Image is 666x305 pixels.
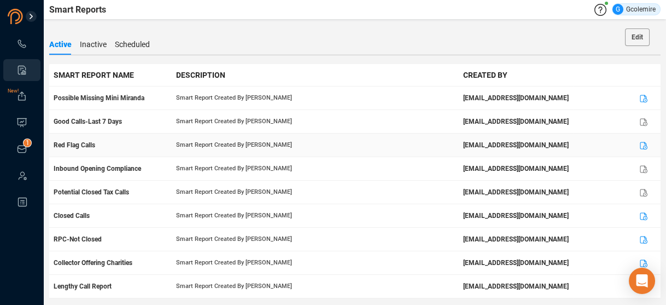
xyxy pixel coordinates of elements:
[3,33,40,55] li: Interactions
[459,110,573,134] td: [EMAIL_ADDRESS][DOMAIN_NAME]
[115,38,150,50] div: Scheduled
[172,181,459,204] td: Smart report created by [PERSON_NAME]
[16,91,27,102] a: New!
[459,157,573,181] td: [EMAIL_ADDRESS][DOMAIN_NAME]
[172,87,459,110] td: Smart report created by [PERSON_NAME]
[459,134,573,157] td: [EMAIL_ADDRESS][DOMAIN_NAME]
[8,9,68,24] img: prodigal-logo
[3,85,40,107] li: Exports
[172,275,459,298] td: Smart report created by [PERSON_NAME]
[629,268,655,294] div: Open Intercom Messenger
[3,59,40,81] li: Smart Reports
[172,251,459,275] td: Smart report created by [PERSON_NAME]
[49,87,172,110] td: Possible Missing Mini Miranda
[49,275,172,298] td: Lengthy Call Report
[49,204,172,228] td: Closed Calls
[49,134,172,157] td: Red Flag Calls
[49,64,172,87] th: SMART REPORT NAME
[49,181,172,204] td: Potential Closed Tax Calls
[49,157,172,181] td: Inbound Opening Compliance
[3,112,40,134] li: Visuals
[172,110,459,134] td: Smart report created by [PERSON_NAME]
[8,80,19,102] span: New!
[459,275,573,298] td: [EMAIL_ADDRESS][DOMAIN_NAME]
[459,204,573,228] td: [EMAIL_ADDRESS][DOMAIN_NAME]
[459,228,573,251] td: [EMAIL_ADDRESS][DOMAIN_NAME]
[3,138,40,160] li: Inbox
[632,28,643,46] span: Edit
[49,228,172,251] td: RPC-Not Closed
[49,251,172,275] td: Collector Offering Charities
[172,134,459,157] td: Smart report created by [PERSON_NAME]
[172,64,459,87] th: DESCRIPTION
[625,28,650,46] button: Edit
[26,139,30,150] p: 1
[172,228,459,251] td: Smart report created by [PERSON_NAME]
[459,64,573,87] th: CREATED BY
[459,87,573,110] td: [EMAIL_ADDRESS][DOMAIN_NAME]
[49,3,106,16] span: Smart Reports
[80,38,107,50] div: Inactive
[459,181,573,204] td: [EMAIL_ADDRESS][DOMAIN_NAME]
[24,139,31,147] sup: 1
[616,4,620,15] span: G
[49,110,172,134] td: Good Calls-Last 7 Days
[612,4,656,15] div: Gcolemire
[49,39,72,50] div: Active
[172,204,459,228] td: Smart report created by [PERSON_NAME]
[459,251,573,275] td: [EMAIL_ADDRESS][DOMAIN_NAME]
[172,157,459,181] td: Smart report created by [PERSON_NAME]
